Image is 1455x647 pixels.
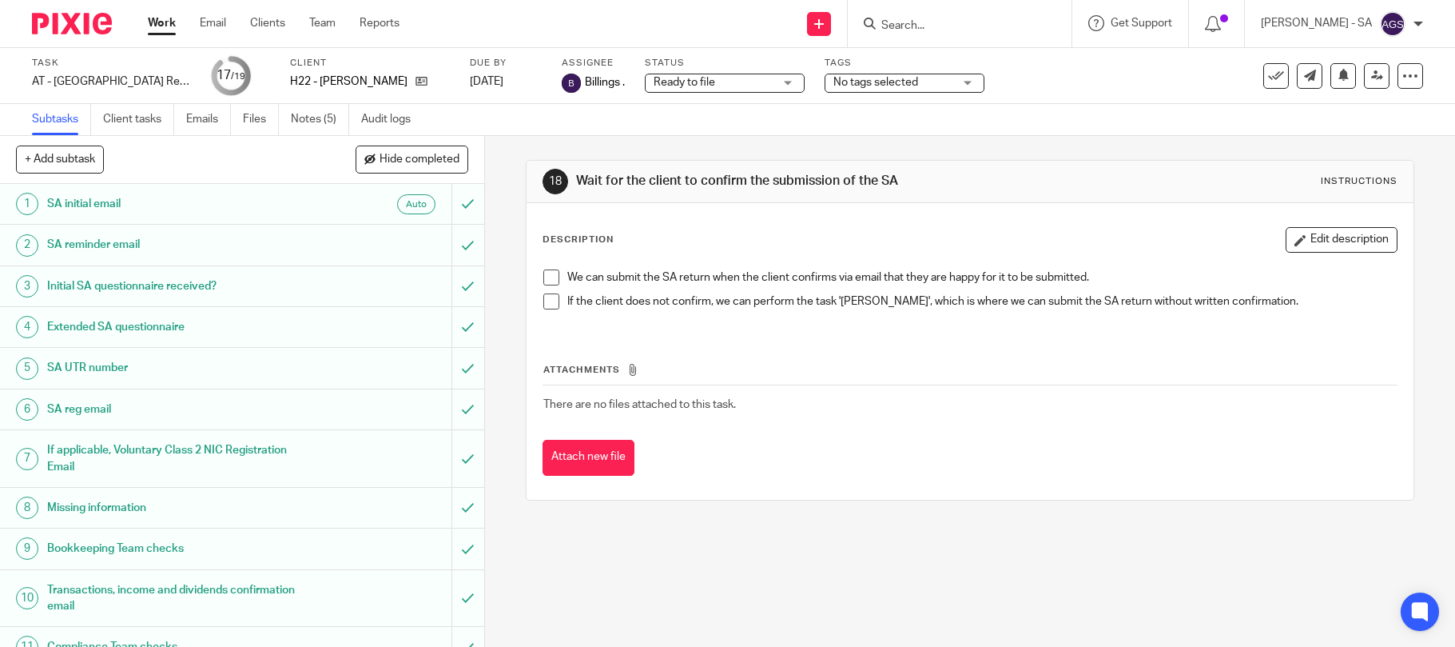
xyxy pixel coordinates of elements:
a: Subtasks [32,104,91,135]
span: No tags selected [833,77,918,88]
div: 8 [16,497,38,519]
label: Tags [825,57,984,70]
div: Auto [397,194,435,214]
h1: SA reminder email [47,233,306,257]
h1: SA initial email [47,192,306,216]
h1: Transactions, income and dividends confirmation email [47,578,306,619]
h1: SA reg email [47,397,306,421]
a: Work [148,15,176,31]
div: 17 [217,66,245,85]
img: svg%3E [1380,11,1405,37]
span: Billings . [585,74,625,90]
span: [DATE] [470,76,503,87]
img: Pixie [32,13,112,34]
span: Hide completed [380,154,459,166]
div: AT - [GEOGRAPHIC_DATA] Return - PE [DATE] [32,74,192,90]
div: 3 [16,275,38,298]
button: Edit description [1286,227,1397,253]
a: Audit logs [361,104,423,135]
label: Status [645,57,805,70]
p: Description [543,234,614,246]
button: Hide completed [356,146,468,173]
h1: Missing information [47,496,306,520]
span: Attachments [543,365,620,374]
a: Emails [186,104,231,135]
p: H22 - [PERSON_NAME] [290,74,407,90]
p: We can submit the SA return when the client confirms via email that they are happy for it to be s... [567,270,1397,286]
div: 9 [16,537,38,560]
a: Notes (5) [291,104,349,135]
div: 2 [16,234,38,257]
div: 5 [16,357,38,380]
span: Get Support [1111,18,1172,29]
a: Clients [250,15,285,31]
div: 4 [16,316,38,338]
div: 10 [16,587,38,609]
div: Instructions [1321,175,1397,188]
a: Files [243,104,279,135]
div: 18 [543,169,568,194]
a: Team [309,15,336,31]
span: There are no files attached to this task. [543,399,736,410]
h1: SA UTR number [47,356,306,380]
button: + Add subtask [16,146,104,173]
label: Client [290,57,450,70]
div: 1 [16,193,38,215]
div: AT - SA Return - PE 05-04-2025 [32,74,192,90]
div: 7 [16,448,38,470]
label: Task [32,57,192,70]
h1: Extended SA questionnaire [47,315,306,339]
h1: Wait for the client to confirm the submission of the SA [576,173,1004,190]
button: Attach new file [543,440,634,476]
small: /19 [231,72,245,81]
label: Assignee [562,57,625,70]
label: Due by [470,57,542,70]
div: 6 [16,398,38,421]
span: Ready to file [654,77,715,88]
p: [PERSON_NAME] - SA [1261,15,1372,31]
h1: Initial SA questionnaire received? [47,274,306,298]
h1: If applicable, Voluntary Class 2 NIC Registration Email [47,438,306,479]
a: Email [200,15,226,31]
input: Search [880,19,1024,34]
h1: Bookkeeping Team checks [47,537,306,561]
img: svg%3E [562,74,581,93]
a: Client tasks [103,104,174,135]
a: Reports [360,15,400,31]
p: If the client does not confirm, we can perform the task '[PERSON_NAME]', which is where we can su... [567,294,1397,310]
